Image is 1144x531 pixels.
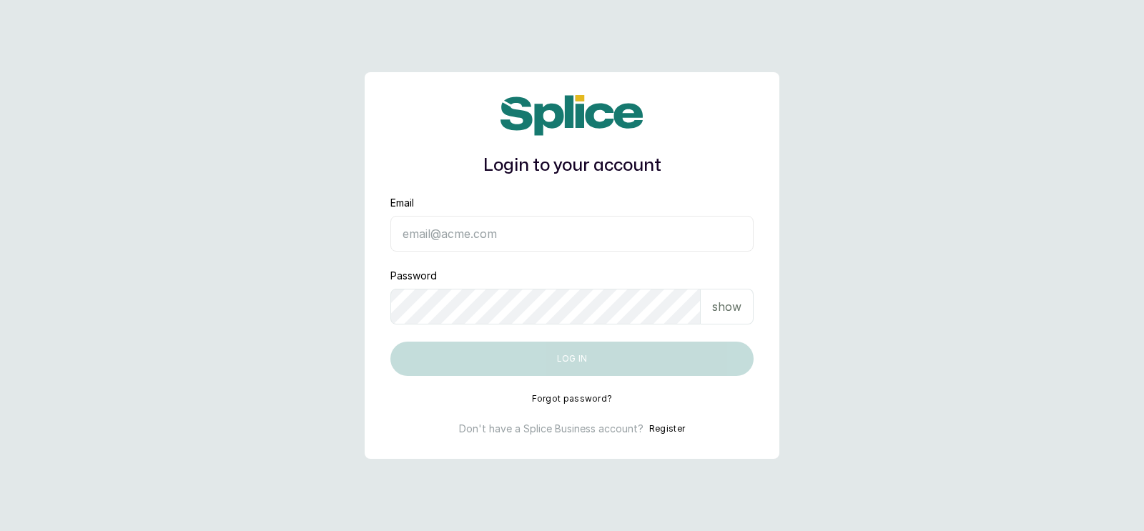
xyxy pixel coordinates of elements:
[390,196,414,210] label: Email
[390,342,754,376] button: Log in
[390,153,754,179] h1: Login to your account
[390,216,754,252] input: email@acme.com
[712,298,741,315] p: show
[649,422,685,436] button: Register
[532,393,613,405] button: Forgot password?
[390,269,437,283] label: Password
[459,422,643,436] p: Don't have a Splice Business account?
